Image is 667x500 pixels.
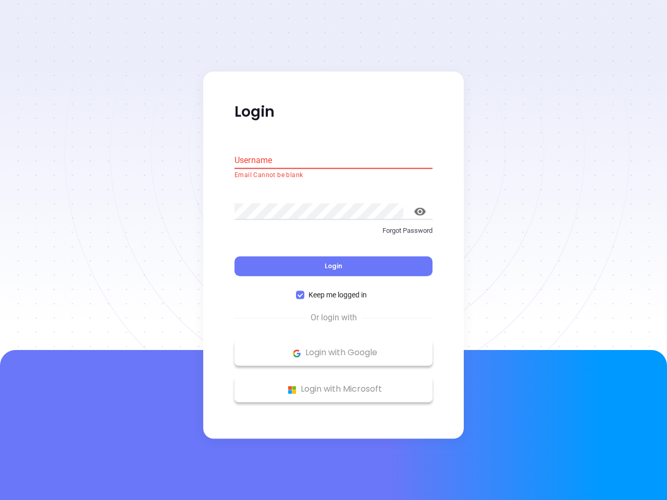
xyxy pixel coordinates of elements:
p: Login with Microsoft [240,382,427,397]
img: Microsoft Logo [286,383,299,396]
button: Google Logo Login with Google [234,340,433,366]
button: Login [234,257,433,277]
p: Forgot Password [234,226,433,236]
p: Email Cannot be blank [234,170,433,181]
p: Login [234,103,433,121]
button: toggle password visibility [407,199,433,224]
button: Microsoft Logo Login with Microsoft [234,377,433,403]
p: Login with Google [240,345,427,361]
img: Google Logo [290,347,303,360]
span: Login [325,262,342,271]
span: Keep me logged in [304,290,371,301]
span: Or login with [305,312,362,324]
a: Forgot Password [234,226,433,244]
